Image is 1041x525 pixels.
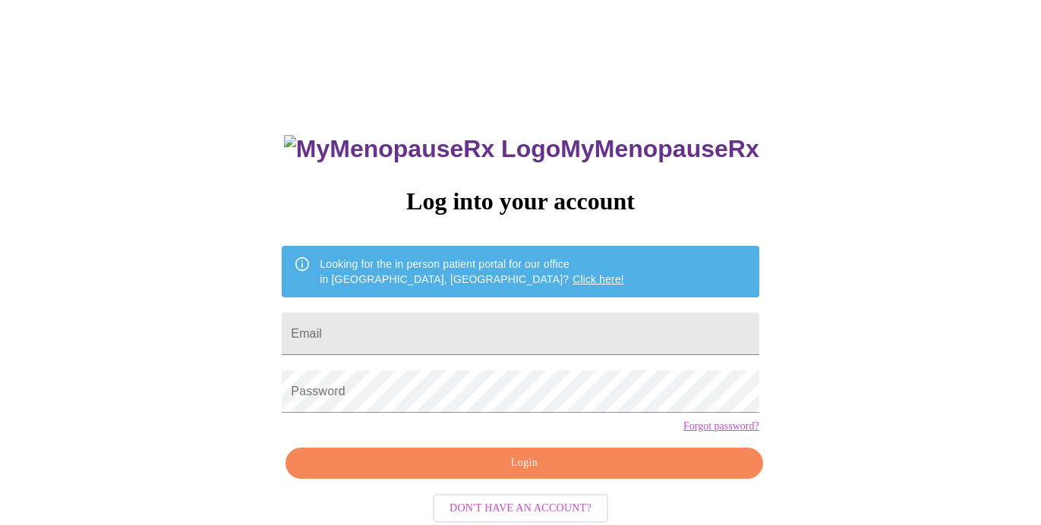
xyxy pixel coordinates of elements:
[433,494,608,523] button: Don't have an account?
[450,499,591,518] span: Don't have an account?
[573,273,624,285] a: Click here!
[303,454,745,473] span: Login
[285,448,762,479] button: Login
[284,135,759,163] h3: MyMenopauseRx
[282,187,759,215] h3: Log into your account
[320,250,624,293] div: Looking for the in person patient portal for our office in [GEOGRAPHIC_DATA], [GEOGRAPHIC_DATA]?
[683,420,759,432] a: Forgot password?
[429,501,612,514] a: Don't have an account?
[284,135,560,163] img: MyMenopauseRx Logo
